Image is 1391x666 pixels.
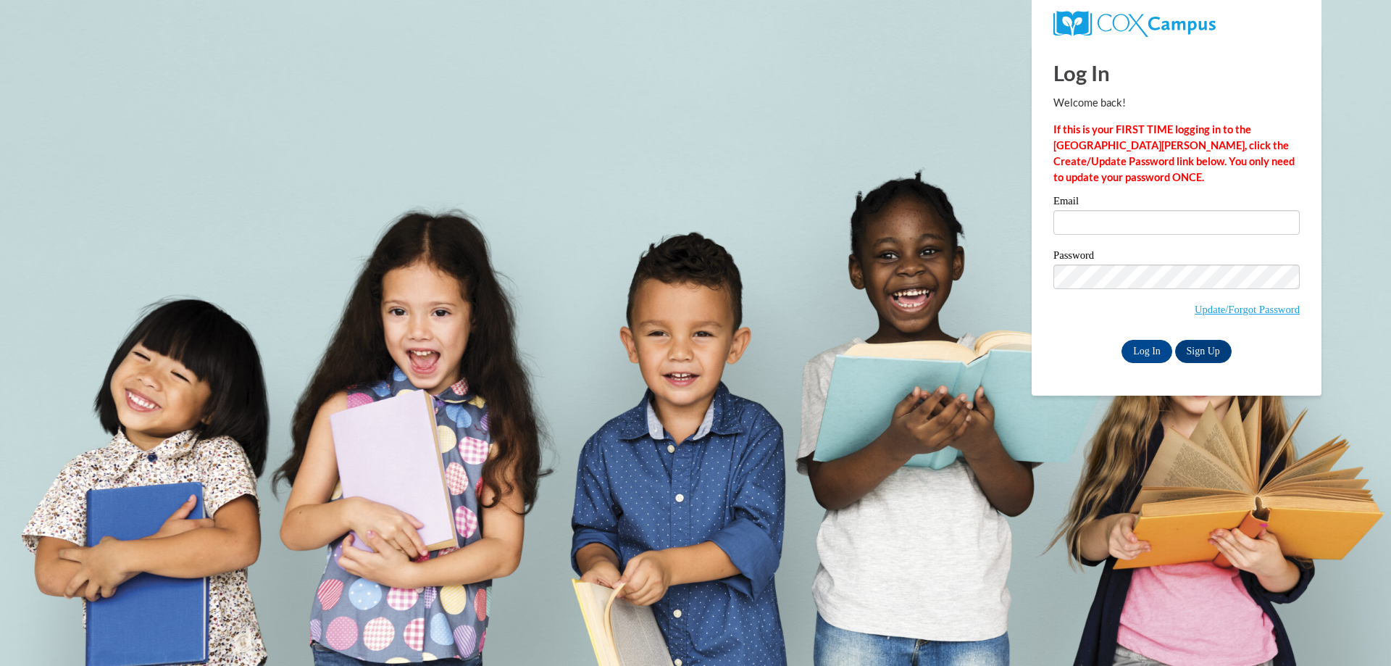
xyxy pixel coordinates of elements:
[1053,11,1300,37] a: COX Campus
[1195,304,1300,315] a: Update/Forgot Password
[1053,95,1300,111] p: Welcome back!
[1053,11,1216,37] img: COX Campus
[1053,196,1300,210] label: Email
[1175,340,1232,363] a: Sign Up
[1053,123,1295,183] strong: If this is your FIRST TIME logging in to the [GEOGRAPHIC_DATA][PERSON_NAME], click the Create/Upd...
[1053,250,1300,265] label: Password
[1053,58,1300,88] h1: Log In
[1121,340,1172,363] input: Log In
